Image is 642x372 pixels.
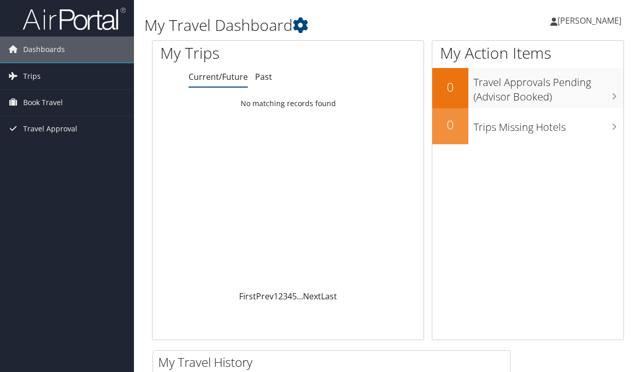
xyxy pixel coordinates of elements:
a: 1 [274,291,278,302]
a: 3 [283,291,288,302]
h1: My Action Items [432,42,623,64]
h3: Travel Approvals Pending (Advisor Booked) [474,70,623,104]
a: First [239,291,256,302]
a: [PERSON_NAME] [550,5,632,36]
a: Next [303,291,321,302]
span: … [297,291,303,302]
a: 0Travel Approvals Pending (Advisor Booked) [432,68,623,108]
a: 5 [292,291,297,302]
h2: 0 [432,78,468,96]
a: 2 [278,291,283,302]
span: Trips [23,63,41,89]
a: Prev [256,291,274,302]
td: No matching records found [153,94,424,113]
h2: 0 [432,116,468,133]
a: Past [255,71,272,82]
span: Book Travel [23,90,63,115]
a: 0Trips Missing Hotels [432,108,623,144]
a: Current/Future [189,71,248,82]
h2: My Travel History [158,353,510,371]
h1: My Trips [160,42,303,64]
h3: Trips Missing Hotels [474,115,623,134]
h1: My Travel Dashboard [144,14,469,36]
img: airportal-logo.png [23,7,126,31]
a: Last [321,291,337,302]
span: [PERSON_NAME] [557,15,621,26]
span: Travel Approval [23,116,77,142]
a: 4 [288,291,292,302]
span: Dashboards [23,37,65,62]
